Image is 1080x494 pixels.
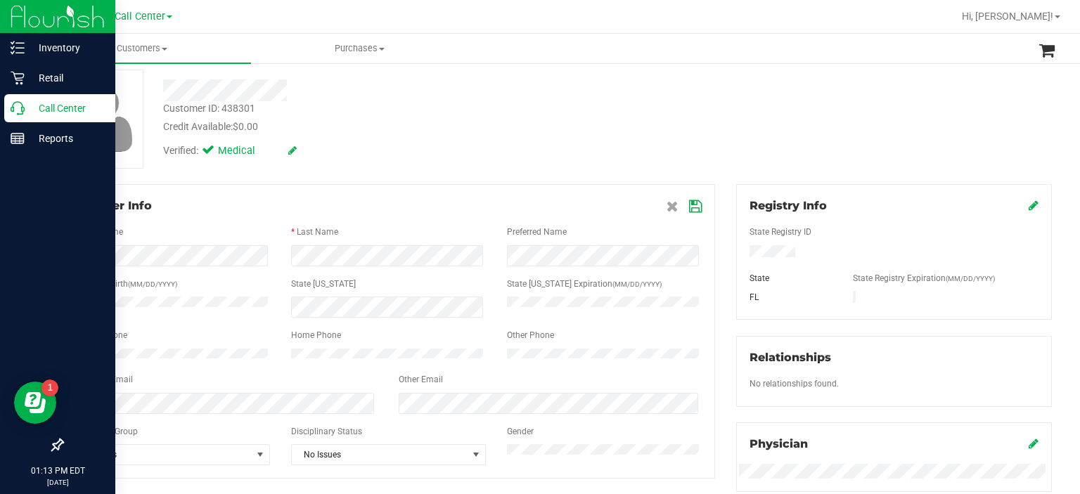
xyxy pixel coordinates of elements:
[251,34,468,63] a: Purchases
[41,379,58,396] iframe: Resource center unread badge
[25,70,109,86] p: Retail
[291,329,341,342] label: Home Phone
[115,11,165,22] span: Call Center
[25,100,109,117] p: Call Center
[34,34,251,63] a: Customers
[612,280,662,288] span: (MM/DD/YYYY)
[25,130,109,147] p: Reports
[507,278,662,290] label: State [US_STATE] Expiration
[163,143,297,159] div: Verified:
[81,278,177,290] label: Date of Birth
[750,377,839,390] label: No relationships found.
[11,101,25,115] inline-svg: Call Center
[739,272,842,285] div: State
[76,445,252,464] span: Seniors
[34,42,251,55] span: Customers
[163,101,255,116] div: Customer ID: 438301
[946,275,995,282] span: (MM/DD/YYYY)
[853,272,995,285] label: State Registry Expiration
[11,71,25,85] inline-svg: Retail
[25,39,109,56] p: Inventory
[291,425,362,438] label: Disciplinary Status
[399,373,443,386] label: Other Email
[6,477,109,488] p: [DATE]
[292,445,468,464] span: No Issues
[962,11,1053,22] span: Hi, [PERSON_NAME]!
[507,329,554,342] label: Other Phone
[750,351,831,364] span: Relationships
[750,437,808,450] span: Physician
[507,226,567,238] label: Preferred Name
[750,226,811,238] label: State Registry ID
[11,131,25,145] inline-svg: Reports
[739,291,842,304] div: FL
[507,425,534,438] label: Gender
[297,226,338,238] label: Last Name
[468,445,485,464] span: select
[128,280,177,288] span: (MM/DD/YYYY)
[252,445,269,464] span: select
[218,143,274,159] span: Medical
[163,119,648,134] div: Credit Available:
[233,121,258,132] span: $0.00
[11,41,25,55] inline-svg: Inventory
[252,42,468,55] span: Purchases
[14,382,56,424] iframe: Resource center
[291,278,356,290] label: State [US_STATE]
[750,199,827,212] span: Registry Info
[6,464,109,477] p: 01:13 PM EDT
